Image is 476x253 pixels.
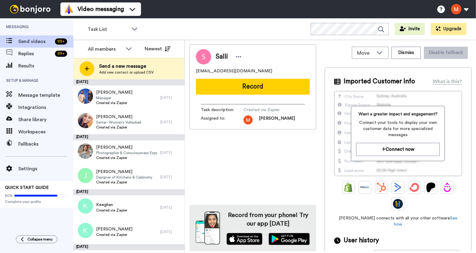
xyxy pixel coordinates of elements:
div: [DATE] [160,150,182,155]
span: Add new contact or upload CSV [99,70,154,75]
span: [PERSON_NAME] [96,169,152,175]
button: Invite [395,23,425,35]
img: Shopify [344,183,353,192]
img: f2f8950d-1afe-4cb3-a717-3309eccf8dea.jpg [78,143,93,159]
span: Salli [216,52,228,61]
div: [DATE] [160,175,182,179]
span: 80% [5,193,13,198]
img: bj-logo-header-white.svg [7,5,53,13]
span: Send videos [18,38,52,45]
span: Created via Zapier [96,208,127,213]
div: [DATE] [73,189,185,195]
span: Results [18,62,73,70]
span: QUICK START GUIDE [5,186,49,190]
img: k.png [78,223,93,238]
span: Connect your tools to display your own customer data for more specialized messages [356,120,440,138]
span: [PERSON_NAME] connects with all your other software [334,215,462,227]
span: Settings [18,165,73,172]
button: Connect now [356,143,440,156]
button: Disable fallback [424,47,468,59]
img: ActiveCampaign [393,183,403,192]
span: Video messaging [78,5,124,13]
span: Imported Customer Info [344,77,415,86]
span: Task description : [201,107,243,113]
span: Created via Zapier [96,232,132,237]
span: User history [344,236,379,245]
img: ConvertKit [409,183,419,192]
span: [EMAIL_ADDRESS][DOMAIN_NAME] [196,68,272,74]
span: Send a new message [99,63,154,70]
button: Newest [140,43,175,55]
span: [PERSON_NAME] [96,226,132,232]
img: Image of Salli [196,49,211,64]
img: playstore [269,233,310,245]
span: Keeghan [96,202,127,208]
span: [PERSON_NAME] [96,89,132,96]
span: [PERSON_NAME] [96,114,141,120]
span: Created via Zapier [96,155,157,160]
span: Complete your profile [5,199,68,204]
div: [DATE] [73,79,185,85]
span: Workspaces [18,128,73,136]
span: [PERSON_NAME] [96,144,157,150]
div: [DATE] [160,230,182,234]
img: download [196,211,220,244]
span: Move [357,49,373,57]
img: Patreon [426,183,436,192]
span: Integrations [18,104,73,111]
img: 4038eb9b-0367-4a77-b39a-1eaf0e4bafe2.jpg [78,113,93,128]
img: GoHighLevel [393,199,403,209]
div: 99 + [55,38,67,45]
button: Dismiss [391,47,421,59]
span: Manager [96,96,132,100]
img: Ontraport [360,183,370,192]
button: Record [196,79,310,95]
div: All members [88,45,123,53]
div: [DATE] [73,244,185,250]
span: Fallbacks [18,140,73,148]
span: Message template [18,92,73,99]
span: Assigned to: [201,115,243,125]
span: Created via Zapier [96,100,132,105]
span: Created via Zapier [96,180,152,185]
img: AATXAJxUPUw0KwjrwtrVz4NcyDuXPINjp6wmrl0D2Zgt=s96-c [243,115,253,125]
img: j.png [78,168,93,183]
span: Task List [88,26,128,33]
span: Designer of Kitchens & Cabinetry [96,175,152,180]
img: vm-color.svg [64,4,74,14]
button: Upgrade [431,23,466,35]
img: Hubspot [377,183,386,192]
span: Setter - Women's Volleyball [96,120,141,125]
span: Want a greater impact and engagement? [356,111,440,117]
img: k.png [78,198,93,214]
span: Share library [18,116,73,123]
img: Drip [442,183,452,192]
span: Collapse menu [27,237,52,242]
span: Replies [18,50,52,57]
button: Collapse menu [16,235,57,243]
div: [DATE] [160,120,182,125]
img: 70bc9eeb-6073-45ef-a463-09499e7f54ac.jpg [78,89,93,104]
a: See how [394,216,457,226]
span: Created via Zapier [243,107,301,113]
img: appstore [226,233,263,245]
span: [PERSON_NAME] [259,115,295,125]
span: Photographer & Consciousness Expert [96,150,157,155]
div: [DATE] [160,95,182,100]
span: Created via Zapier [96,125,141,130]
div: 99 + [55,51,67,57]
h4: Record from your phone! Try our app [DATE] [226,211,310,228]
div: [DATE] [160,205,182,210]
div: [DATE] [73,134,185,140]
div: What is this? [433,78,462,85]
